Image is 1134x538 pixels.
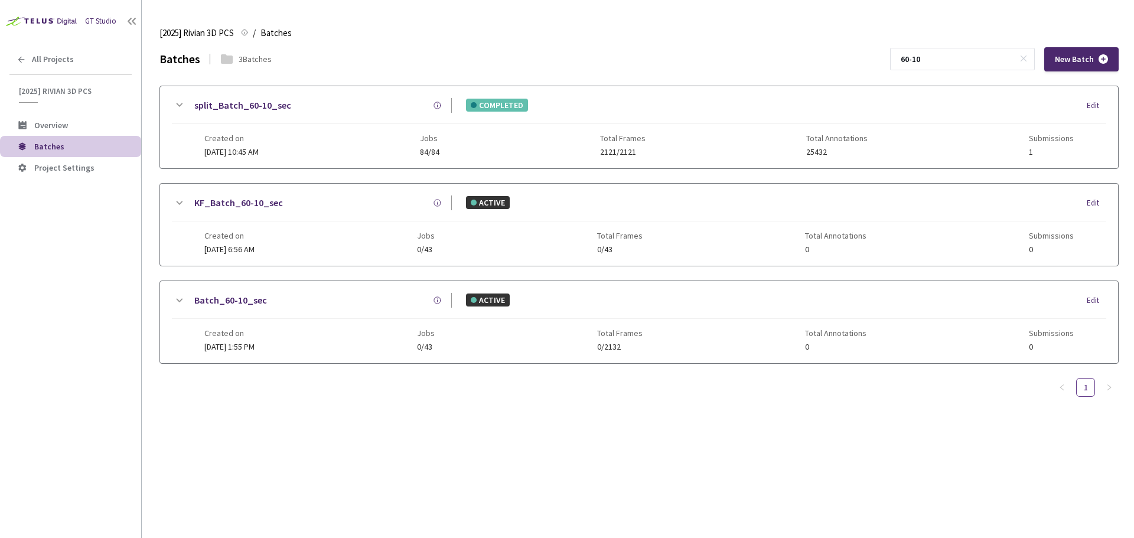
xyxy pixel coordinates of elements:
span: 0/2132 [597,343,643,351]
button: left [1052,378,1071,397]
span: 0 [805,343,866,351]
span: Total Annotations [806,133,868,143]
span: 0 [1029,343,1074,351]
li: Next Page [1100,378,1119,397]
div: Edit [1087,100,1106,112]
div: Edit [1087,295,1106,307]
div: 3 Batches [239,53,272,66]
span: Batches [34,141,64,152]
span: 0/43 [417,245,435,254]
span: New Batch [1055,54,1094,64]
span: 2121/2121 [600,148,646,156]
div: COMPLETED [466,99,528,112]
div: ACTIVE [466,196,510,209]
li: 1 [1076,378,1095,397]
span: Submissions [1029,231,1074,240]
span: Jobs [417,231,435,240]
span: Total Frames [597,231,643,240]
span: 0/43 [597,245,643,254]
span: 0 [1029,245,1074,254]
span: 0/43 [417,343,435,351]
a: KF_Batch_60-10_sec [194,195,283,210]
span: Submissions [1029,133,1074,143]
span: Jobs [417,328,435,338]
button: right [1100,378,1119,397]
span: Created on [204,328,255,338]
span: [DATE] 1:55 PM [204,341,255,352]
span: Total Annotations [805,231,866,240]
div: split_Batch_60-10_secCOMPLETEDEditCreated on[DATE] 10:45 AMJobs84/84Total Frames2121/2121Total An... [160,86,1118,168]
span: Jobs [420,133,439,143]
div: KF_Batch_60-10_secACTIVEEditCreated on[DATE] 6:56 AMJobs0/43Total Frames0/43Total Annotations0Sub... [160,184,1118,266]
span: [DATE] 6:56 AM [204,244,255,255]
span: [2025] Rivian 3D PCS [19,86,125,96]
div: Batches [159,50,200,68]
span: Submissions [1029,328,1074,338]
a: 1 [1077,379,1094,396]
a: split_Batch_60-10_sec [194,98,291,113]
span: Total Frames [597,328,643,338]
div: Batch_60-10_secACTIVEEditCreated on[DATE] 1:55 PMJobs0/43Total Frames0/2132Total Annotations0Subm... [160,281,1118,363]
span: Total Annotations [805,328,866,338]
span: [2025] Rivian 3D PCS [159,26,234,40]
li: Previous Page [1052,378,1071,397]
input: Search [894,48,1019,70]
span: Created on [204,231,255,240]
div: ACTIVE [466,294,510,307]
span: Total Frames [600,133,646,143]
span: 25432 [806,148,868,156]
span: 84/84 [420,148,439,156]
a: Batch_60-10_sec [194,293,267,308]
div: GT Studio [85,15,116,27]
span: Project Settings [34,162,94,173]
span: right [1106,384,1113,391]
span: Batches [260,26,292,40]
div: Edit [1087,197,1106,209]
span: 1 [1029,148,1074,156]
li: / [253,26,256,40]
span: Overview [34,120,68,131]
span: 0 [805,245,866,254]
span: left [1058,384,1065,391]
span: Created on [204,133,259,143]
span: [DATE] 10:45 AM [204,146,259,157]
span: All Projects [32,54,74,64]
